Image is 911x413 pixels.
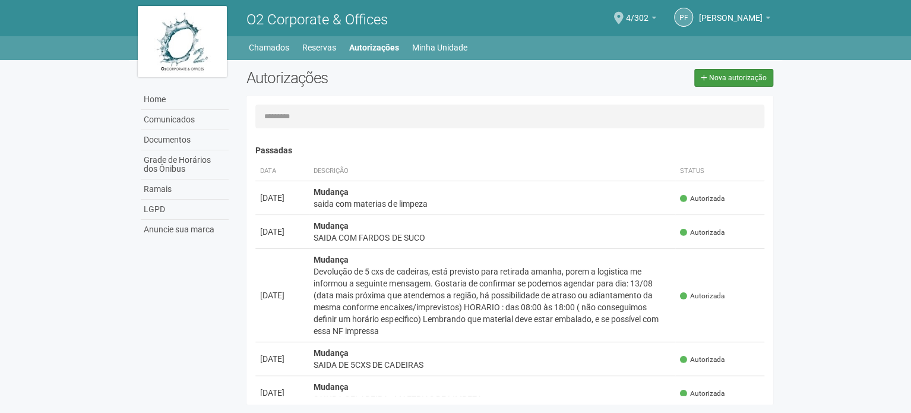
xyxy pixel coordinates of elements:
[302,39,336,56] a: Reservas
[680,389,725,399] span: Autorizada
[674,8,693,27] a: PF
[699,15,770,24] a: [PERSON_NAME]
[141,220,229,239] a: Anuncie sua marca
[260,192,304,204] div: [DATE]
[141,90,229,110] a: Home
[699,2,763,23] span: PRISCILLA FREITAS
[314,348,349,358] strong: Mudança
[314,255,349,264] strong: Mudança
[680,194,725,204] span: Autorizada
[141,150,229,179] a: Grade de Horários dos Ônibus
[309,162,675,181] th: Descrição
[255,146,764,155] h4: Passadas
[246,69,501,87] h2: Autorizações
[314,266,670,337] div: Devolução de 5 cxs de cadeiras, está previsto para retirada amanha, porem a logistica me informou...
[709,74,767,82] span: Nova autorização
[255,162,309,181] th: Data
[314,359,670,371] div: SAIDA DE 5CXS DE CADEIRAS
[314,232,670,244] div: SAIDA COM FARDOS DE SUCO
[260,226,304,238] div: [DATE]
[626,15,656,24] a: 4/302
[314,382,349,392] strong: Mudança
[246,11,388,28] span: O2 Corporate & Offices
[314,187,349,197] strong: Mudança
[349,39,399,56] a: Autorizações
[141,130,229,150] a: Documentos
[260,387,304,399] div: [DATE]
[249,39,289,56] a: Chamados
[626,2,649,23] span: 4/302
[675,162,764,181] th: Status
[314,221,349,231] strong: Mudança
[141,179,229,200] a: Ramais
[314,198,670,210] div: saida com materias de limpeza
[694,69,773,87] a: Nova autorização
[680,228,725,238] span: Autorizada
[680,291,725,301] span: Autorizada
[314,393,670,405] div: SAINDA GELADEIRA , MAETRIAS DE LIMPEZA
[412,39,467,56] a: Minha Unidade
[141,110,229,130] a: Comunicados
[260,353,304,365] div: [DATE]
[138,6,227,77] img: logo.jpg
[260,289,304,301] div: [DATE]
[141,200,229,220] a: LGPD
[680,355,725,365] span: Autorizada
